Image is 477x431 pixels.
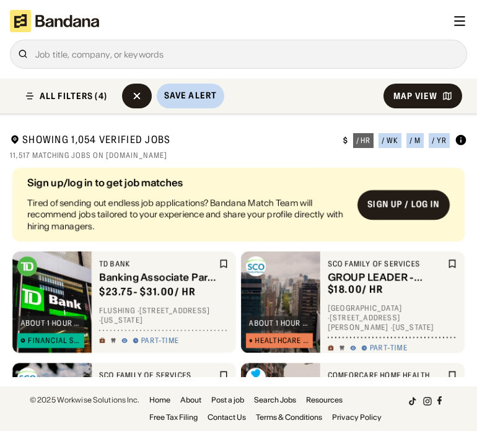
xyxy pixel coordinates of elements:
[256,414,322,421] a: Terms & Conditions
[149,396,170,404] a: Home
[246,368,266,388] img: ComForCare Home Health Care logo
[328,271,445,282] div: GROUP LEADER - (AFTER-SCHOOL GRADES K-5)
[27,178,348,198] div: Sign up/log in to get job matches
[27,198,348,232] div: Tired of sending out endless job applications? Bandana Match Team will recommend jobs tailored to...
[208,414,246,421] a: Contact Us
[10,150,467,160] div: 11,517 matching jobs on [DOMAIN_NAME]
[356,137,371,144] div: / hr
[10,163,467,377] div: grid
[164,90,217,101] div: Save Alert
[17,256,37,276] img: TD Bank logo
[35,50,459,59] div: Job title, company, or keywords
[328,283,383,296] div: $ 18.00 / hr
[382,137,398,144] div: / wk
[254,396,296,404] a: Search Jobs
[180,396,201,404] a: About
[249,320,310,327] div: about 1 hour ago
[370,343,408,353] div: Part-time
[149,414,198,421] a: Free Tax Filing
[306,396,343,404] a: Resources
[332,414,382,421] a: Privacy Policy
[343,136,348,146] div: $
[328,303,457,332] div: [GEOGRAPHIC_DATA] · [STREET_ADDRESS][PERSON_NAME] · [US_STATE]
[20,320,81,327] div: about 1 hour ago
[328,259,445,269] div: SCO Family of Services
[99,259,216,269] div: TD Bank
[28,337,81,344] div: Financial Services
[99,285,196,298] div: $ 23.75 - $31.00 / hr
[246,256,266,276] img: SCO Family of Services logo
[409,137,421,144] div: / m
[367,199,440,210] div: Sign up / Log in
[141,336,179,346] div: Part-time
[328,370,445,390] div: ComForCare Home Health Care
[10,10,99,32] img: Bandana logotype
[40,92,107,100] div: ALL FILTERS (4)
[30,396,139,404] div: © 2025 Workwise Solutions Inc.
[99,271,216,282] div: Banking Associate Part Time 20 Hour Bilingual Mandarin Preferred Downtown [GEOGRAPHIC_DATA]
[99,370,216,380] div: SCO Family of Services
[17,368,37,388] img: SCO Family of Services logo
[211,396,244,404] a: Post a job
[432,137,447,144] div: / yr
[99,306,229,325] div: Flushing · [STREET_ADDRESS] · [US_STATE]
[255,337,310,344] div: Healthcare & Mental Health
[10,133,333,149] div: Showing 1,054 Verified Jobs
[393,92,437,100] div: Map View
